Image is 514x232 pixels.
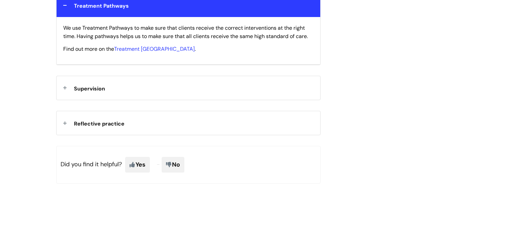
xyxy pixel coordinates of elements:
[114,45,195,52] a: Treatment [GEOGRAPHIC_DATA]
[125,157,150,172] span: Yes
[74,85,105,92] span: Supervision
[63,24,308,40] span: We use Treatment Pathways to make sure that clients receive the correct interventions at the righ...
[63,45,196,52] span: Find out more on the .
[74,120,124,127] span: Reflective practice
[74,2,129,9] span: Treatment Pathways
[162,157,184,172] span: No
[56,146,321,183] p: Did you find it helpful?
